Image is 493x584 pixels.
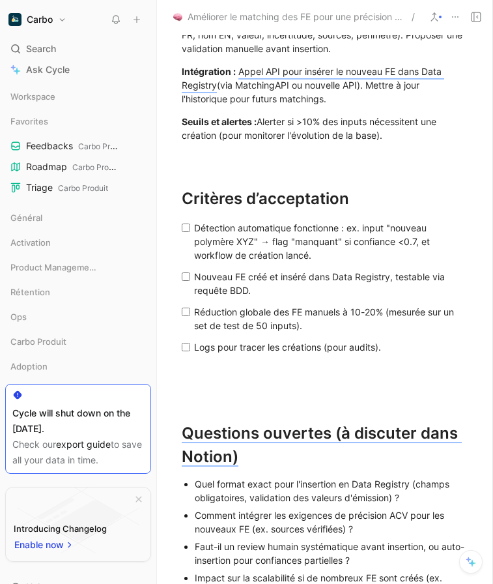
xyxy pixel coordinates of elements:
div: Quel format exact pour l'insertion en Data Registry (champs obligatoires, validation des valeurs ... [195,477,468,504]
div: Critères d’acceptation [182,187,468,211]
span: Général [10,211,42,224]
a: TriageCarbo Produit [5,178,151,197]
div: Adoption [5,357,151,376]
a: export guide [56,439,111,450]
div: Général [5,208,151,231]
a: Ask Cycle [5,60,151,80]
div: Adoption [5,357,151,380]
span: Enable now [14,537,65,553]
div: Favorites [5,111,151,131]
div: Ops [5,307,151,327]
div: Workspace [5,87,151,106]
img: bg-BLZuj68n.svg [17,488,139,554]
span: Carbo Produit [10,335,66,348]
div: Faut-il un review humain systématique avant insertion, ou auto-insertion pour confiances partiell... [195,540,468,567]
div: Général [5,208,151,227]
div: Product Management [5,257,151,281]
span: Roadmap [26,160,119,174]
div: Activation [5,233,151,252]
div: Product Management [5,257,151,277]
span: Carbo Produit [58,183,108,193]
div: Rétention [5,282,151,306]
span: Ask Cycle [26,62,70,78]
div: Logs pour tracer les créations (pour audits). [194,340,466,354]
div: Carbo Produit [5,332,151,355]
img: Carbo [8,13,21,26]
div: Activation [5,233,151,256]
button: 🧠Améliorer le matching des FE pour une précision accrue et une adaptation à mes produits [170,9,409,25]
div: Rétention [5,282,151,302]
div: (via MatchingAPI ou nouvelle API). Mettre à jour l'historique pour futurs matchings. [182,65,468,106]
h1: Carbo [27,14,53,25]
div: Search [5,39,151,59]
mark: Questions ouvertes (à discuter dans Notion) [182,424,462,466]
div: Comment intégrer les exigences de précision ACV pour les nouveaux FE (ex. sources vérifiées) ? [195,508,468,536]
a: FeedbacksCarbo Produit [5,136,151,156]
span: Search [26,41,56,57]
div: Réduction globale des FE manuels à 10-20% (mesurée sur un set de test de 50 inputs). [194,305,466,332]
div: Introducing Changelog [14,521,107,536]
img: 🧠 [173,12,182,22]
span: Améliorer le matching des FE pour une précision accrue et une adaptation à mes produits [188,9,406,25]
strong: Intégration : [182,66,236,77]
div: Cycle will shut down on the [DATE]. [12,405,144,437]
span: Product Management [10,261,97,274]
div: Ops [5,307,151,330]
div: Nouveau FE créé et inséré dans Data Registry, testable via requête BDD. [194,270,466,297]
span: Feedbacks [26,139,120,153]
span: / [412,9,415,25]
button: Enable now [14,536,75,553]
div: Carbo Produit [5,332,151,351]
span: Favorites [10,115,48,128]
div: Alerter si >10% des inputs nécessitent une création (pour monitorer l'évolution de la base). [182,115,468,142]
span: Activation [10,236,51,249]
span: Rétention [10,285,50,299]
span: Adoption [10,360,48,373]
span: Ops [10,310,27,323]
strong: Seuils et alertes : [182,116,257,127]
button: CarboCarbo [5,10,70,29]
div: Détection automatique fonctionne : ex. input "nouveau polymère XYZ" → flag "manquant" si confianc... [194,221,466,262]
span: Carbo Produit [78,141,128,151]
span: Triage [26,181,108,195]
span: Workspace [10,90,55,103]
a: RoadmapCarbo Produit [5,157,151,177]
span: Carbo Produit [72,162,122,172]
div: Check our to save all your data in time. [12,437,144,468]
mark: Appel API pour insérer le nouveau FE dans Data Registry [182,66,444,91]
